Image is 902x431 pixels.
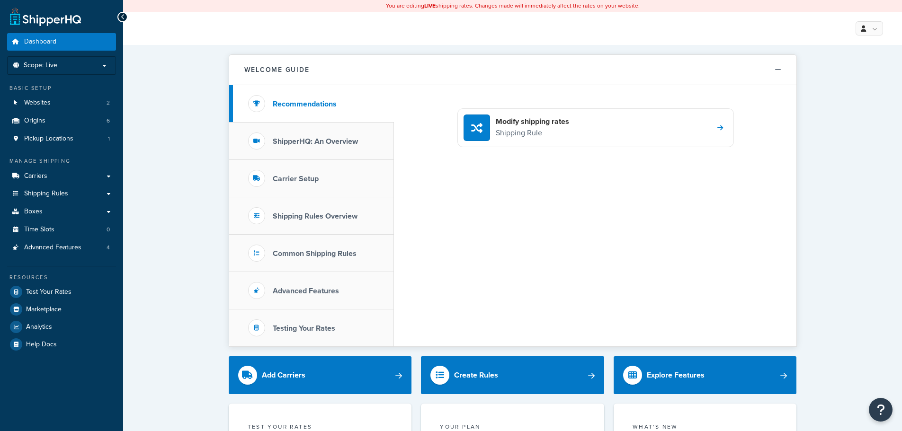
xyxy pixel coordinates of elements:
[24,62,57,70] span: Scope: Live
[7,112,116,130] a: Origins6
[244,66,310,73] h2: Welcome Guide
[421,356,604,394] a: Create Rules
[7,283,116,300] a: Test Your Rates
[273,137,358,146] h3: ShipperHQ: An Overview
[424,1,436,10] b: LIVE
[496,116,569,127] h4: Modify shipping rates
[273,287,339,295] h3: Advanced Features
[869,398,893,422] button: Open Resource Center
[24,208,43,216] span: Boxes
[7,301,116,318] a: Marketplace
[229,356,412,394] a: Add Carriers
[7,130,116,148] a: Pickup Locations1
[647,369,705,382] div: Explore Features
[614,356,797,394] a: Explore Features
[229,55,796,85] button: Welcome Guide
[7,130,116,148] li: Pickup Locations
[24,190,68,198] span: Shipping Rules
[107,244,110,252] span: 4
[7,112,116,130] li: Origins
[26,341,57,349] span: Help Docs
[7,239,116,256] li: Advanced Features
[273,324,335,333] h3: Testing Your Rates
[7,33,116,51] a: Dashboard
[273,249,357,258] h3: Common Shipping Rules
[24,99,51,107] span: Websites
[7,94,116,112] a: Websites2
[24,226,54,234] span: Time Slots
[107,99,110,107] span: 2
[7,203,116,220] a: Boxes
[107,117,110,125] span: 6
[273,175,319,183] h3: Carrier Setup
[108,135,110,143] span: 1
[7,318,116,335] a: Analytics
[24,172,47,180] span: Carriers
[107,226,110,234] span: 0
[7,157,116,165] div: Manage Shipping
[26,288,71,296] span: Test Your Rates
[26,323,52,331] span: Analytics
[454,369,498,382] div: Create Rules
[7,84,116,92] div: Basic Setup
[273,100,337,108] h3: Recommendations
[24,117,45,125] span: Origins
[7,221,116,238] a: Time Slots0
[262,369,305,382] div: Add Carriers
[26,306,62,314] span: Marketplace
[7,273,116,281] div: Resources
[7,336,116,353] a: Help Docs
[24,244,81,252] span: Advanced Features
[24,135,73,143] span: Pickup Locations
[7,94,116,112] li: Websites
[7,239,116,256] a: Advanced Features4
[7,185,116,202] a: Shipping Rules
[273,212,357,220] h3: Shipping Rules Overview
[24,38,56,46] span: Dashboard
[496,127,569,139] p: Shipping Rule
[7,221,116,238] li: Time Slots
[7,167,116,185] a: Carriers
